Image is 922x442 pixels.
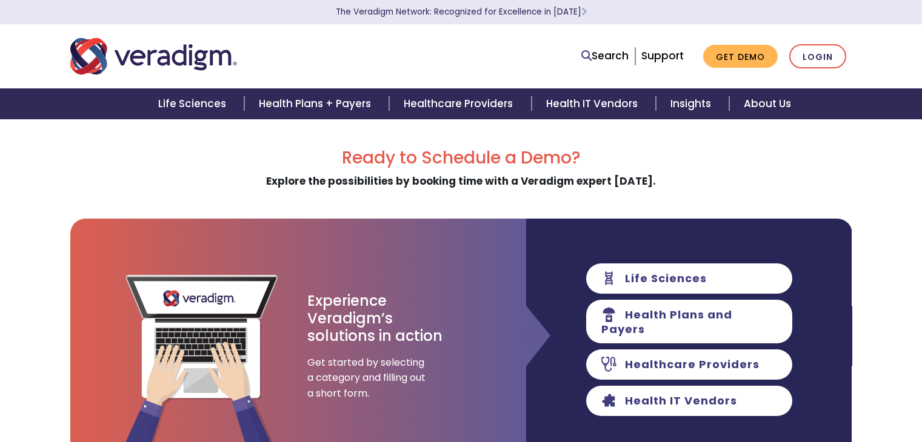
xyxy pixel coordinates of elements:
a: Search [581,48,629,64]
a: The Veradigm Network: Recognized for Excellence in [DATE]Learn More [336,6,587,18]
a: Health IT Vendors [532,88,656,119]
img: Veradigm logo [70,36,237,76]
a: Support [641,48,684,63]
a: Health Plans + Payers [244,88,389,119]
h3: Experience Veradigm’s solutions in action [307,292,444,345]
a: About Us [729,88,806,119]
a: Life Sciences [144,88,244,119]
a: Login [789,44,846,69]
a: Healthcare Providers [389,88,531,119]
strong: Explore the possibilities by booking time with a Veradigm expert [DATE]. [266,174,656,188]
h2: Ready to Schedule a Demo? [70,148,852,168]
a: Insights [656,88,729,119]
a: Get Demo [703,45,778,68]
span: Learn More [581,6,587,18]
span: Get started by selecting a category and filling out a short form. [307,355,429,401]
